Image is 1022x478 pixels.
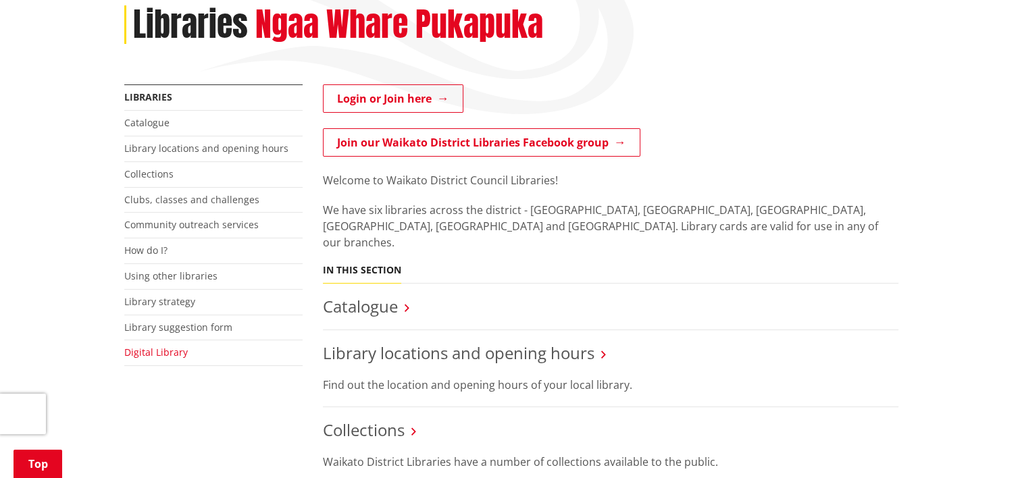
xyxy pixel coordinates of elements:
[323,377,898,393] p: Find out the location and opening hours of your local library.
[124,244,168,257] a: How do I?
[124,142,288,155] a: Library locations and opening hours
[124,167,174,180] a: Collections
[124,116,170,129] a: Catalogue
[124,218,259,231] a: Community outreach services
[323,454,898,470] p: Waikato District Libraries have a number of collections available to the public.
[323,202,898,250] p: We have six libraries across the district - [GEOGRAPHIC_DATA], [GEOGRAPHIC_DATA], [GEOGRAPHIC_DAT...
[323,219,878,250] span: ibrary cards are valid for use in any of our branches.
[133,5,248,45] h1: Libraries
[14,450,62,478] a: Top
[323,84,463,113] a: Login or Join here
[124,295,195,308] a: Library strategy
[960,421,1008,470] iframe: Messenger Launcher
[124,193,259,206] a: Clubs, classes and challenges
[124,346,188,358] a: Digital Library
[323,265,401,276] h5: In this section
[124,269,218,282] a: Using other libraries
[323,295,398,317] a: Catalogue
[255,5,543,45] h2: Ngaa Whare Pukapuka
[124,321,232,334] a: Library suggestion form
[323,342,594,364] a: Library locations and opening hours
[323,172,898,188] p: Welcome to Waikato District Council Libraries!
[323,419,405,441] a: Collections
[124,90,172,103] a: Libraries
[323,128,640,157] a: Join our Waikato District Libraries Facebook group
